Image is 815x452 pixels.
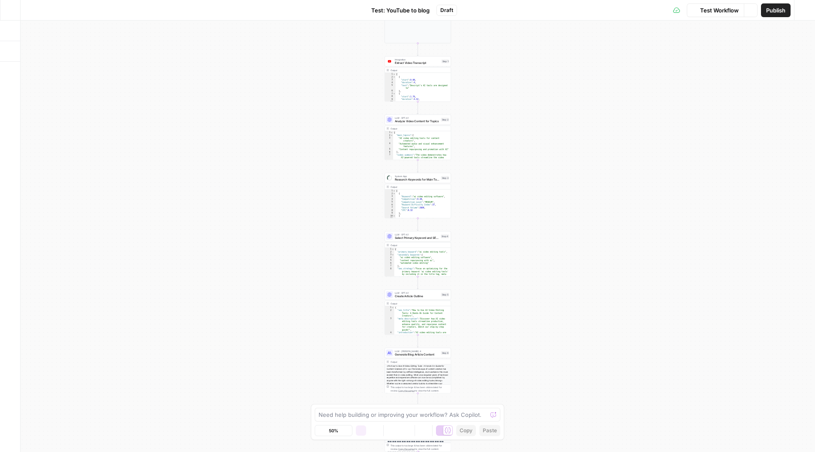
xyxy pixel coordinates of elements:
span: Publish [766,6,785,15]
div: 4 [385,142,394,148]
div: 9 [385,212,396,215]
div: 4 [385,331,394,359]
g: Edge from step_9 to step_1 [417,43,418,56]
span: Generate Blog Article Content [395,353,439,357]
div: 4 [385,256,394,259]
button: Test: YouTube to blog [358,3,435,17]
g: Edge from step_6 to step_7 [417,393,418,406]
div: 3 [385,253,394,256]
div: 5 [385,259,394,262]
div: 8 [385,268,394,310]
g: Edge from step_4 to step_5 [417,277,418,289]
div: 5 [385,148,394,151]
div: 7 [385,93,396,96]
div: System AppResearch Keywords for Main TopicsStep 3Output[ { "Keyword":"ai video editing software",... [385,173,451,218]
div: 7 [385,154,394,184]
span: Toggle code folding, rows 1 through 10 [392,248,394,251]
span: Integration [395,58,440,61]
div: 3 [385,317,394,331]
div: 11 [385,217,396,220]
div: Step 4 [441,235,449,238]
button: Paste [479,425,500,436]
g: Edge from step_5 to step_6 [417,335,418,347]
g: Edge from step_3 to step_4 [417,218,418,231]
span: Research Keywords for Main Topics [395,178,439,182]
span: Select Primary Keyword and SEO Strategy [395,236,439,240]
div: 6 [385,90,396,93]
div: 5 [385,201,396,204]
div: 8 [385,95,396,98]
div: 6 [385,262,394,265]
button: Publish [761,3,791,17]
div: 4 [385,81,396,84]
div: 1 [385,190,396,193]
g: Edge from step_2 to step_3 [417,160,418,172]
span: Toggle code folding, rows 7 through 11 [393,93,396,96]
span: Toggle code folding, rows 1 through 802 [393,190,396,193]
span: Analyze Video Content for Topics [395,119,439,124]
div: 5 [385,84,396,90]
span: 50% [329,427,338,434]
span: Copy [460,427,472,434]
div: Output [391,244,439,247]
div: 3 [385,195,396,198]
div: LLM · GPT-4.1Analyze Video Content for TopicsStep 2Output{ "main_topics":[ "AI video editing tool... [385,115,451,160]
span: Toggle code folding, rows 1 through 9 [391,131,393,134]
div: Step 6 [441,351,449,355]
div: Output [391,185,439,189]
div: 2 [385,309,394,318]
div: 10 [385,215,396,218]
div: This output is too large & has been abbreviated for review. to view the full content. [391,444,449,451]
div: 6 [385,204,396,207]
span: Toggle code folding, rows 2 through 6 [393,76,396,79]
span: Toggle code folding, rows 1 through 48 [392,306,394,309]
div: LLM · GPT-4.1Create Article OutlineStep 5Output{ "seo_title":"How to Use AI Video Editing Tools: ... [385,289,451,335]
div: LLM · GPT-4.1Select Primary Keyword and SEO StrategyStep 4Output{ "primary_keyword":"ai video edi... [385,231,451,277]
div: 7 [385,265,394,268]
button: Test Workflow [687,3,744,17]
div: 1 [385,248,394,251]
div: 3 [385,137,394,142]
span: Create Article Outline [395,294,439,298]
span: Test: YouTube to blog [371,6,430,15]
span: Toggle code folding, rows 2 through 6 [391,134,393,137]
span: Copy the output [398,389,415,392]
div: <h1>How to Use AI Video Editing Tools: A Hands-On Guide for Content Creators</h1> <p>The landscap... [385,365,451,411]
div: LLM · [PERSON_NAME] 4Generate Blog Article ContentStep 6Output<h1>How to Use AI Video Editing Too... [385,348,451,393]
span: LLM · GPT-4.1 [395,291,439,295]
span: Toggle code folding, rows 1 through 332 [393,73,396,76]
div: 2 [385,193,396,196]
div: 10 [385,101,396,106]
div: 9 [385,98,396,101]
div: 4 [385,198,396,201]
span: LLM · GPT-4.1 [395,233,439,236]
span: LLM · [PERSON_NAME] 4 [395,350,439,353]
div: Step 2 [441,118,449,122]
div: 6 [385,151,394,154]
span: Test Workflow [700,6,739,15]
div: 2 [385,76,396,79]
button: Copy [456,425,476,436]
span: Toggle code folding, rows 2 through 9 [393,193,396,196]
span: Copy the output [398,448,415,450]
img: youtube-logo.webp [388,59,392,63]
span: Toggle code folding, rows 10 through 17 [393,215,396,218]
span: System App [395,175,439,178]
span: Extract Video Transcript [395,61,440,65]
div: 3 [385,78,396,81]
div: 1 [385,306,394,309]
div: Output [391,302,439,305]
span: Paste [483,427,497,434]
div: 1 [385,131,394,134]
div: 2 [385,251,394,254]
span: Draft [440,6,453,14]
div: 2 [385,134,394,137]
div: 8 [385,209,396,212]
div: Step 1 [442,60,449,63]
div: Step 3 [441,176,449,180]
div: This output is too large & has been abbreviated for review. to view the full content. [391,386,449,392]
div: 1 [385,73,396,76]
div: Output [391,360,439,364]
div: Step 5 [441,293,449,297]
div: Output [391,69,439,72]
